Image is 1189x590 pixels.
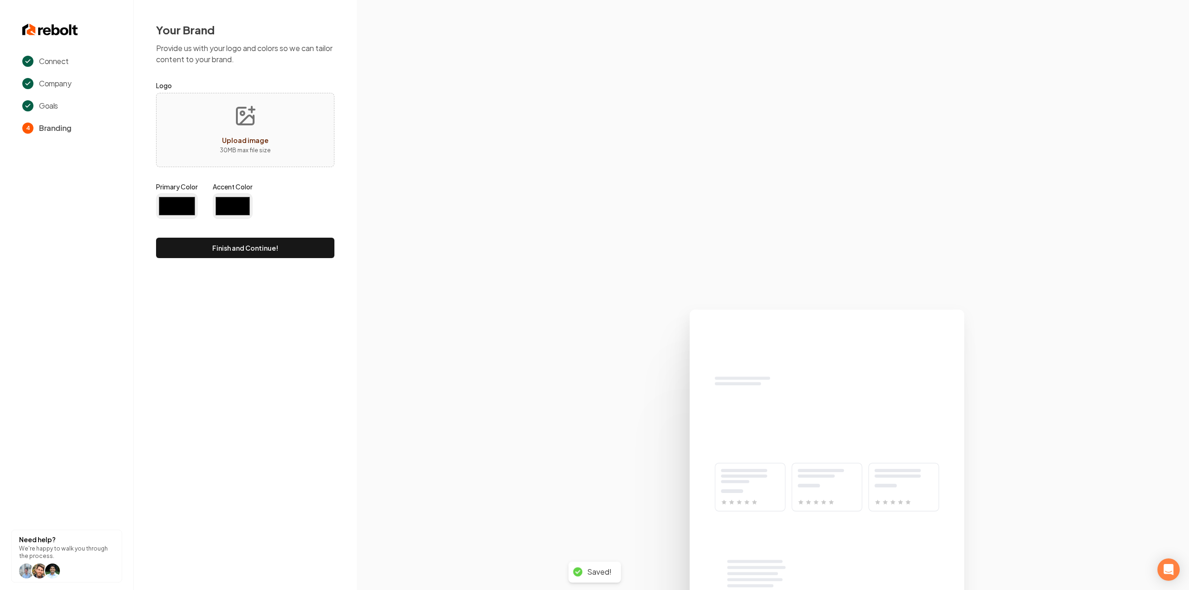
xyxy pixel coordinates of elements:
label: Primary Color [156,182,198,191]
img: help icon Will [19,564,34,578]
h2: Your Brand [156,22,334,37]
button: Upload image [212,97,278,162]
span: Upload image [222,136,268,144]
button: Need help?We're happy to walk you through the process.help icon Willhelp icon Willhelp icon arwin [11,530,122,583]
p: Provide us with your logo and colors so we can tailor content to your brand. [156,43,334,65]
span: Company [39,78,71,89]
span: Connect [39,56,68,67]
label: Logo [156,80,334,91]
img: help icon Will [32,564,47,578]
p: 30 MB max file size [220,146,271,155]
div: Saved! [587,567,612,577]
span: 4 [22,123,33,134]
button: Finish and Continue! [156,238,334,258]
span: Branding [39,123,72,134]
strong: Need help? [19,535,56,544]
div: Open Intercom Messenger [1157,558,1180,581]
img: help icon arwin [45,564,60,578]
span: Goals [39,100,58,111]
img: Rebolt Logo [22,22,78,37]
label: Accent Color [213,182,253,191]
p: We're happy to walk you through the process. [19,545,114,560]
